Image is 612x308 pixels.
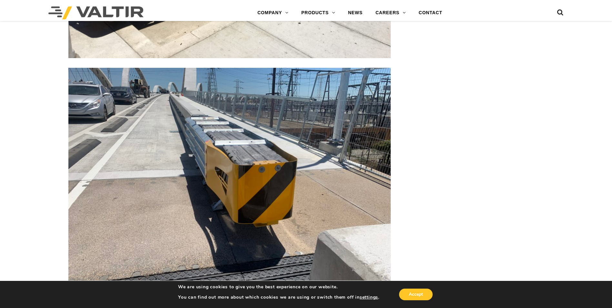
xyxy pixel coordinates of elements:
p: We are using cookies to give you the best experience on our website. [178,284,379,290]
a: COMPANY [251,6,295,19]
a: NEWS [342,6,369,19]
img: Valtir [48,6,144,19]
a: CONTACT [412,6,449,19]
a: CAREERS [369,6,412,19]
button: settings [360,294,378,300]
button: Accept [399,289,433,300]
p: You can find out more about which cookies we are using or switch them off in . [178,294,379,300]
a: PRODUCTS [295,6,342,19]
